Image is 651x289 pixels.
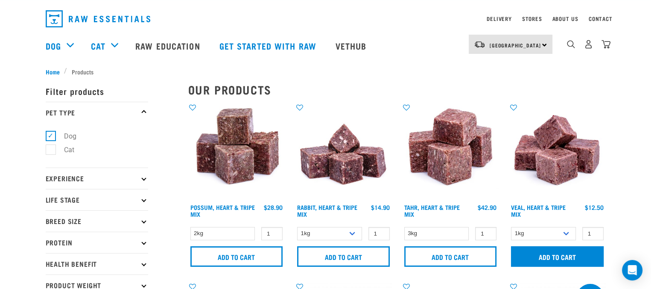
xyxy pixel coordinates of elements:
div: $14.90 [371,204,390,211]
a: Get started with Raw [211,29,327,63]
input: 1 [261,227,283,240]
a: Cat [91,39,105,52]
input: Add to cart [297,246,390,267]
p: Protein [46,232,148,253]
a: Dog [46,39,61,52]
a: Stores [522,17,542,20]
p: Pet Type [46,102,148,123]
img: van-moving.png [474,41,485,48]
input: Add to cart [190,246,283,267]
a: Delivery [487,17,511,20]
p: Life Stage [46,189,148,210]
a: Veal, Heart & Tripe Mix [511,206,566,215]
a: Rabbit, Heart & Tripe Mix [297,206,357,215]
a: Tahr, Heart & Tripe Mix [404,206,460,215]
a: Raw Education [127,29,210,63]
div: $42.90 [478,204,496,211]
img: home-icon-1@2x.png [567,40,575,48]
img: user.png [584,40,593,49]
span: [GEOGRAPHIC_DATA] [490,44,541,47]
div: $28.90 [264,204,283,211]
p: Filter products [46,80,148,102]
span: Home [46,67,60,76]
label: Cat [50,144,78,155]
a: Vethub [327,29,377,63]
a: About Us [552,17,578,20]
p: Health Benefit [46,253,148,274]
img: home-icon@2x.png [601,40,610,49]
img: 1067 Possum Heart Tripe Mix 01 [188,103,285,200]
img: Raw Essentials Logo [46,10,150,27]
a: Home [46,67,64,76]
input: 1 [475,227,496,240]
p: Breed Size [46,210,148,232]
img: Tahr Heart Tripe Mix 01 [402,103,499,200]
div: $12.50 [585,204,604,211]
a: Contact [589,17,613,20]
h2: Our Products [188,83,606,96]
nav: breadcrumbs [46,67,606,76]
input: 1 [368,227,390,240]
input: 1 [582,227,604,240]
img: Cubes [509,103,606,200]
div: Open Intercom Messenger [622,260,642,280]
img: 1175 Rabbit Heart Tripe Mix 01 [295,103,392,200]
nav: dropdown navigation [39,7,613,31]
input: Add to cart [511,246,604,267]
label: Dog [50,131,80,142]
p: Experience [46,168,148,189]
a: Possum, Heart & Tripe Mix [190,206,255,215]
input: Add to cart [404,246,497,267]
